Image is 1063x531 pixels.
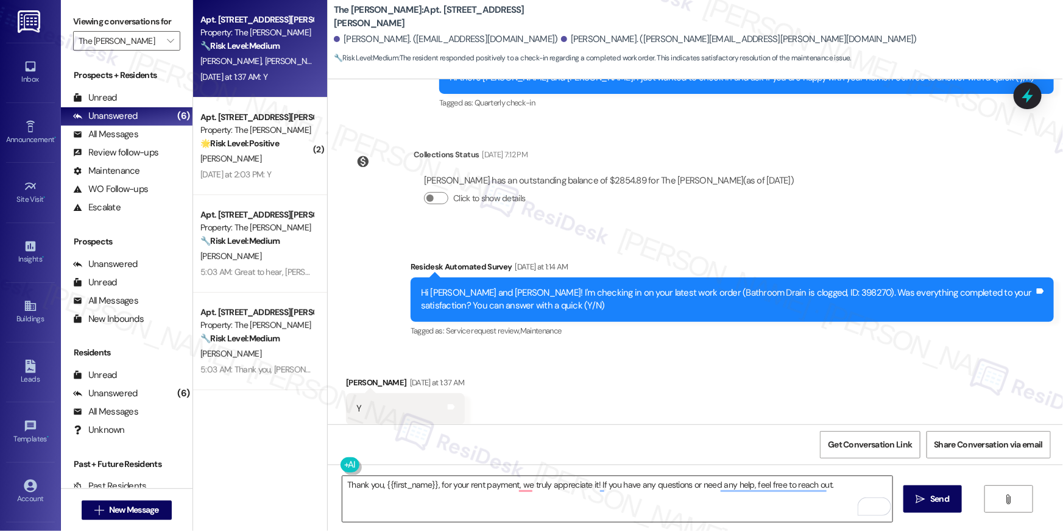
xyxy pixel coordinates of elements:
[200,124,313,137] div: Property: The [PERSON_NAME]
[1004,494,1013,504] i: 
[200,208,313,221] div: Apt. [STREET_ADDRESS][PERSON_NAME]
[411,260,1054,277] div: Residesk Automated Survey
[6,296,55,329] a: Buildings
[73,480,147,493] div: Past Residents
[73,276,117,289] div: Unread
[903,485,962,513] button: Send
[73,369,117,382] div: Unread
[73,294,138,307] div: All Messages
[421,287,1034,313] div: Hi [PERSON_NAME] and [PERSON_NAME]! I'm checking in on your latest work order (Bathroom Drain is ...
[73,91,117,104] div: Unread
[424,174,794,187] div: [PERSON_NAME] has an outstanding balance of $2854.89 for The [PERSON_NAME] (as of [DATE])
[6,56,55,89] a: Inbox
[61,346,192,359] div: Residents
[73,258,138,271] div: Unanswered
[334,33,558,46] div: [PERSON_NAME]. ([EMAIL_ADDRESS][DOMAIN_NAME])
[200,221,313,234] div: Property: The [PERSON_NAME]
[73,146,158,159] div: Review follow-ups
[446,326,520,336] span: Service request review ,
[6,176,55,209] a: Site Visit •
[54,134,56,142] span: •
[73,128,138,141] div: All Messages
[6,416,55,449] a: Templates •
[200,169,271,180] div: [DATE] at 2:03 PM: Y
[453,192,525,205] label: Click to show details
[109,504,159,516] span: New Message
[265,55,326,66] span: [PERSON_NAME]
[73,12,180,31] label: Viewing conversations for
[820,431,920,458] button: Get Conversation Link
[61,458,192,471] div: Past + Future Residents
[61,235,192,248] div: Prospects
[94,505,104,515] i: 
[356,402,361,415] div: Y
[47,433,49,441] span: •
[512,260,568,273] div: [DATE] at 1:14 AM
[200,153,261,164] span: [PERSON_NAME]
[916,494,925,504] i: 
[167,36,174,46] i: 
[334,52,851,65] span: : The resident responded positively to a check-in regarding a completed work order. This indicate...
[411,322,1054,340] div: Tagged as:
[342,476,892,522] textarea: To enrich screen reader interactions, please activate Accessibility in Grammarly extension settings
[828,438,912,451] span: Get Conversation Link
[73,165,140,177] div: Maintenance
[200,364,730,375] div: 5:03 AM: Thank you, [PERSON_NAME], for your rent payment, we truly appreciate it! If you have any...
[61,69,192,82] div: Prospects + Residents
[934,438,1043,451] span: Share Conversation via email
[18,10,43,33] img: ResiDesk Logo
[174,384,192,403] div: (6)
[479,148,528,161] div: [DATE] 7:12 PM
[73,405,138,418] div: All Messages
[6,356,55,389] a: Leads
[174,107,192,126] div: (6)
[200,319,313,332] div: Property: The [PERSON_NAME]
[200,40,280,51] strong: 🔧 Risk Level: Medium
[200,111,313,124] div: Apt. [STREET_ADDRESS][PERSON_NAME]
[334,53,398,63] strong: 🔧 Risk Level: Medium
[200,235,280,246] strong: 🔧 Risk Level: Medium
[346,376,465,393] div: [PERSON_NAME]
[200,266,715,277] div: 5:03 AM: Great to hear, [PERSON_NAME]! We're happy the work order was completed to your satisfact...
[334,4,577,30] b: The [PERSON_NAME]: Apt. [STREET_ADDRESS][PERSON_NAME]
[73,201,121,214] div: Escalate
[73,424,125,437] div: Unknown
[79,31,161,51] input: All communities
[414,148,479,161] div: Collections Status
[6,236,55,269] a: Insights •
[200,55,265,66] span: [PERSON_NAME]
[42,253,44,262] span: •
[200,138,279,149] strong: 🌟 Risk Level: Positive
[475,98,535,108] span: Quarterly check-in
[73,313,144,326] div: New Inbounds
[520,326,562,336] span: Maintenance
[44,193,46,202] span: •
[200,306,313,319] div: Apt. [STREET_ADDRESS][PERSON_NAME]
[73,110,138,123] div: Unanswered
[73,183,148,196] div: WO Follow-ups
[930,493,949,505] span: Send
[82,501,172,520] button: New Message
[200,13,313,26] div: Apt. [STREET_ADDRESS][PERSON_NAME]
[200,333,280,344] strong: 🔧 Risk Level: Medium
[927,431,1051,458] button: Share Conversation via email
[200,251,261,262] span: [PERSON_NAME]
[561,33,917,46] div: [PERSON_NAME]. ([PERSON_NAME][EMAIL_ADDRESS][PERSON_NAME][DOMAIN_NAME])
[200,26,313,39] div: Property: The [PERSON_NAME]
[439,94,1054,112] div: Tagged as:
[73,387,138,400] div: Unanswered
[200,71,267,82] div: [DATE] at 1:37 AM: Y
[407,376,465,389] div: [DATE] at 1:37 AM
[200,348,261,359] span: [PERSON_NAME]
[6,476,55,508] a: Account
